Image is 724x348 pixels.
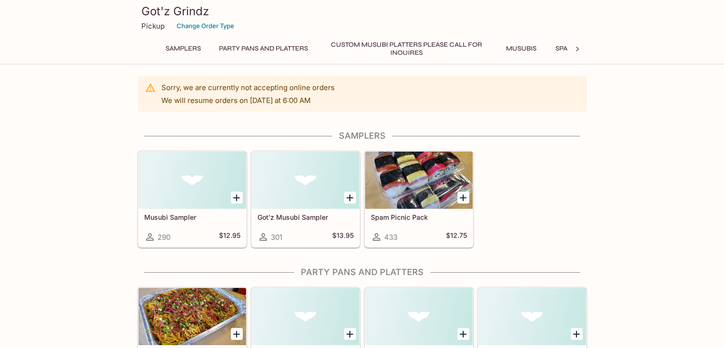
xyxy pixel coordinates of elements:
h5: Got’z Musubi Sampler [258,213,354,221]
p: Pickup [141,21,165,31]
h4: Party Pans and Platters [138,267,587,277]
button: Add Garlic Noodles Platter [231,328,243,340]
span: 433 [384,233,397,242]
button: Add Karaage Platter [457,328,469,340]
div: Got’z Musubi Sampler [252,152,359,209]
button: Musubis [500,42,543,55]
a: Spam Picnic Pack433$12.75 [365,151,473,247]
p: We will resume orders on [DATE] at 6:00 AM [161,96,335,105]
button: Spam Musubis [550,42,611,55]
button: Add Yakisoba Platter [344,328,356,340]
h4: Samplers [138,131,587,141]
h5: $13.95 [332,231,354,243]
div: Garlic Noodles Platter [139,288,246,345]
span: 301 [271,233,282,242]
button: Custom Musubi Platters PLEASE CALL FOR INQUIRES [321,42,492,55]
a: Musubi Sampler290$12.95 [138,151,247,247]
span: 290 [158,233,170,242]
button: Party Pans and Platters [214,42,313,55]
button: Add Got’z Musubi Sampler [344,192,356,204]
p: Sorry, we are currently not accepting online orders [161,83,335,92]
h5: Musubi Sampler [144,213,240,221]
div: Spam Picnic Pack [365,152,473,209]
h3: Got'z Grindz [141,4,583,19]
button: Add Musubi Sampler [231,192,243,204]
h5: $12.75 [446,231,467,243]
button: Samplers [160,42,206,55]
button: Add Rice Party Pan [571,328,583,340]
a: Got’z Musubi Sampler301$13.95 [251,151,360,247]
div: Yakisoba Platter [252,288,359,345]
button: Add Spam Picnic Pack [457,192,469,204]
button: Change Order Type [172,19,238,33]
div: Musubi Sampler [139,152,246,209]
h5: Spam Picnic Pack [371,213,467,221]
h5: $12.95 [219,231,240,243]
div: Karaage Platter [365,288,473,345]
div: Rice Party Pan [478,288,586,345]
